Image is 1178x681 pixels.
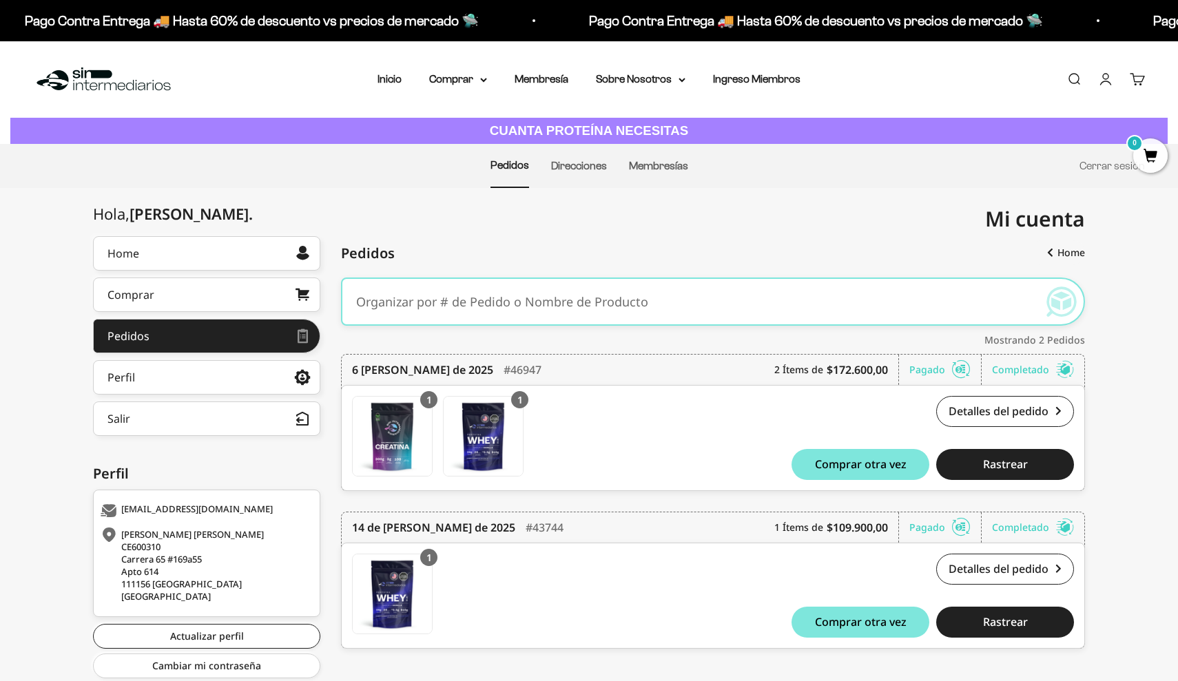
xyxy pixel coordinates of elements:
[596,70,685,88] summary: Sobre Nosotros
[992,512,1074,543] div: Completado
[815,616,907,627] span: Comprar otra vez
[93,319,320,353] a: Pedidos
[107,331,149,342] div: Pedidos
[93,205,253,222] div: Hola,
[629,160,688,171] a: Membresías
[352,362,493,378] time: 6 [PERSON_NAME] de 2025
[341,333,1085,347] div: Mostrando 2 Pedidos
[93,463,320,484] div: Perfil
[93,401,320,436] button: Salir
[93,236,320,271] a: Home
[992,355,1074,385] div: Completado
[93,360,320,395] a: Perfil
[101,504,309,518] div: [EMAIL_ADDRESS][DOMAIN_NAME]
[356,281,1029,322] input: Organizar por # de Pedido o Nombre de Producto
[1126,135,1143,151] mark: 0
[792,607,929,638] button: Comprar otra vez
[10,118,1168,145] a: CUANTA PROTEÍNA NECESITAS
[713,73,800,85] a: Ingreso Miembros
[526,512,564,543] div: #43744
[341,243,395,264] span: Pedidos
[93,624,320,649] a: Actualizar perfil
[107,289,154,300] div: Comprar
[774,512,899,543] div: 1 Ítems de
[429,70,487,88] summary: Comprar
[827,362,888,378] b: $172.600,00
[774,355,899,385] div: 2 Ítems de
[1079,160,1145,171] a: Cerrar sesión
[909,355,982,385] div: Pagado
[936,449,1074,480] button: Rastrear
[1133,149,1168,165] a: 0
[107,372,135,383] div: Perfil
[353,397,432,476] img: Translation missing: es.Creatina Monohidrato
[249,203,253,224] span: .
[983,616,1028,627] span: Rastrear
[511,391,528,408] div: 1
[587,10,1041,32] p: Pago Contra Entrega 🚚 Hasta 60% de descuento vs precios de mercado 🛸
[792,449,929,480] button: Comprar otra vez
[985,205,1085,233] span: Mi cuenta
[551,160,607,171] a: Direcciones
[101,528,309,603] div: [PERSON_NAME] [PERSON_NAME] CE600310 Carrera 65 #169a55 Apto 614 111156 [GEOGRAPHIC_DATA] [GEOGRA...
[130,203,253,224] span: [PERSON_NAME]
[420,549,437,566] div: 1
[352,554,433,634] a: Proteína Whey - Vainilla - Vainilla / 2 libras (910g)
[504,355,541,385] div: #46947
[490,123,689,138] strong: CUANTA PROTEÍNA NECESITAS
[815,459,907,470] span: Comprar otra vez
[936,607,1074,638] button: Rastrear
[490,159,529,171] a: Pedidos
[1037,240,1085,265] a: Home
[983,459,1028,470] span: Rastrear
[909,512,982,543] div: Pagado
[936,554,1074,585] a: Detalles del pedido
[353,554,432,633] img: Translation missing: es.Proteína Whey - Vainilla - Vainilla / 2 libras (910g)
[107,248,139,259] div: Home
[352,519,515,536] time: 14 de [PERSON_NAME] de 2025
[515,73,568,85] a: Membresía
[443,396,524,476] a: Proteína Whey - Vainilla - Vainilla / 2 libras (910g)
[23,10,477,32] p: Pago Contra Entrega 🚚 Hasta 60% de descuento vs precios de mercado 🛸
[93,653,320,678] a: Cambiar mi contraseña
[827,519,888,536] b: $109.900,00
[936,396,1074,427] a: Detalles del pedido
[420,391,437,408] div: 1
[352,396,433,476] a: Creatina Monohidrato
[93,277,320,312] a: Comprar
[378,73,402,85] a: Inicio
[107,413,130,424] div: Salir
[444,397,523,476] img: Translation missing: es.Proteína Whey - Vainilla - Vainilla / 2 libras (910g)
